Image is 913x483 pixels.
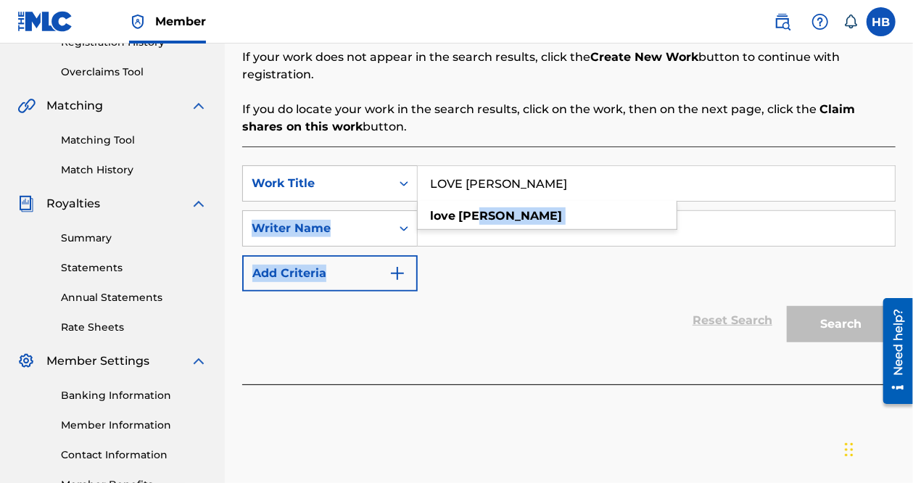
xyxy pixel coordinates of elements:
img: MLC Logo [17,11,73,32]
a: Annual Statements [61,290,207,305]
img: Royalties [17,195,35,212]
div: Notifications [843,15,858,29]
div: Help [806,7,835,36]
a: Rate Sheets [61,320,207,335]
img: search [774,13,791,30]
p: If your work does not appear in the search results, click the button to continue with registration. [242,49,896,83]
img: expand [190,97,207,115]
img: 9d2ae6d4665cec9f34b9.svg [389,265,406,282]
div: Drag [845,428,854,471]
span: Member Settings [46,352,149,370]
strong: [PERSON_NAME] [458,209,562,223]
a: Contact Information [61,447,207,463]
img: Member Settings [17,352,35,370]
p: If you do locate your work in the search results, click on the work, then on the next page, click... [242,101,896,136]
a: Matching Tool [61,133,207,148]
a: Match History [61,162,207,178]
span: Royalties [46,195,100,212]
div: User Menu [867,7,896,36]
img: help [811,13,829,30]
strong: love [430,209,455,223]
img: expand [190,195,207,212]
div: Work Title [252,175,382,192]
a: Summary [61,231,207,246]
span: Matching [46,97,103,115]
a: Statements [61,260,207,276]
iframe: Resource Center [872,292,913,409]
img: Matching [17,97,36,115]
strong: Create New Work [590,50,698,64]
img: expand [190,352,207,370]
div: Writer Name [252,220,382,237]
img: Top Rightsholder [129,13,146,30]
span: Member [155,13,206,30]
a: Overclaims Tool [61,65,207,80]
button: Add Criteria [242,255,418,292]
a: Member Information [61,418,207,433]
a: Banking Information [61,388,207,403]
form: Search Form [242,165,896,350]
a: Public Search [768,7,797,36]
iframe: Chat Widget [840,413,913,483]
